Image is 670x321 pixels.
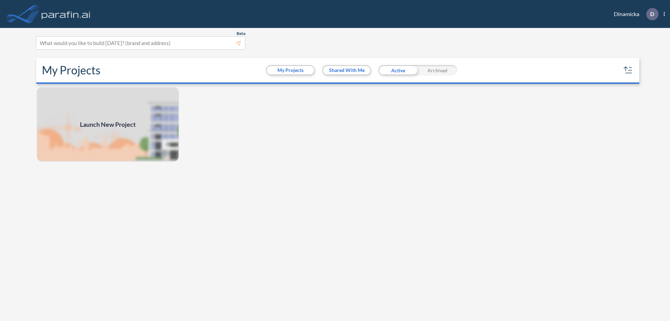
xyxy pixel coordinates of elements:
[42,64,100,77] h2: My Projects
[378,65,418,75] div: Active
[36,87,179,162] a: Launch New Project
[36,87,179,162] img: add
[40,7,92,21] img: logo
[623,65,634,76] button: sort
[323,66,370,74] button: Shared With Me
[603,8,665,20] div: Dinamicka
[237,31,245,36] span: Beta
[267,66,314,74] button: My Projects
[80,120,136,129] span: Launch New Project
[650,11,654,17] p: D
[418,65,457,75] div: Archived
